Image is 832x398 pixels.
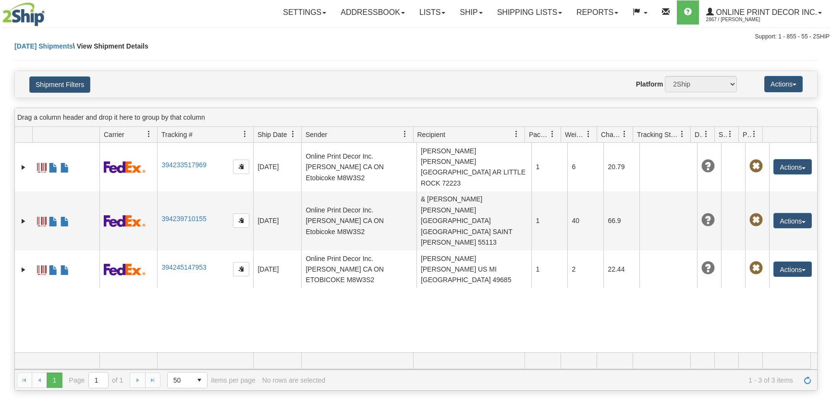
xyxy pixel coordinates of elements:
a: Commercial Invoice [49,159,58,174]
span: 2867 / [PERSON_NAME] [706,15,778,25]
iframe: chat widget [810,150,831,248]
a: 394233517969 [161,161,206,169]
span: Unknown [701,160,715,173]
td: 6 [567,143,603,191]
div: No rows are selected [262,376,326,384]
span: Shipment Issues [719,130,727,139]
span: Tracking # [161,130,193,139]
button: Shipment Filters [29,76,90,93]
span: Pickup Not Assigned [749,160,763,173]
button: Actions [773,261,812,277]
td: 1 [531,250,567,288]
div: grid grouping header [15,108,817,127]
td: 22.44 [603,250,639,288]
a: [DATE] Shipments [14,42,73,50]
button: Copy to clipboard [233,160,249,174]
span: Unknown [701,261,715,275]
a: Expand [19,216,28,226]
button: Copy to clipboard [233,213,249,228]
span: \ View Shipment Details [73,42,148,50]
a: Commercial Invoice [49,212,58,228]
td: 1 [531,191,567,250]
a: Recipient filter column settings [508,126,525,142]
a: Tracking # filter column settings [237,126,253,142]
span: items per page [167,372,256,388]
td: Online Print Decor Inc. [PERSON_NAME] CA ON Etobicoke M8W3S2 [301,143,416,191]
a: Label [37,261,47,276]
a: Refresh [800,373,815,388]
span: Sender [306,130,327,139]
td: 40 [567,191,603,250]
span: Pickup Not Assigned [749,261,763,275]
img: 2 - FedEx [104,215,146,227]
img: 2 - FedEx [104,263,146,275]
a: Packages filter column settings [544,126,561,142]
a: Label [37,159,47,174]
span: Online Print Decor Inc. [714,8,817,16]
td: Online Print Decor Inc. [PERSON_NAME] CA ON Etobicoke M8W3S2 [301,191,416,250]
td: 1 [531,143,567,191]
label: Platform [636,79,663,89]
a: Label [37,212,47,228]
a: Expand [19,265,28,274]
a: 394239710155 [161,215,206,223]
td: [DATE] [253,143,301,191]
td: & [PERSON_NAME] [PERSON_NAME] [GEOGRAPHIC_DATA] [GEOGRAPHIC_DATA] SAINT [PERSON_NAME] 55113 [416,191,532,250]
td: [DATE] [253,250,301,288]
a: Delivery Status filter column settings [698,126,714,142]
span: Pickup Status [743,130,751,139]
td: 2 [567,250,603,288]
span: 50 [173,375,186,385]
button: Actions [764,76,803,92]
a: USMCA CO [60,261,70,276]
span: Ship Date [257,130,287,139]
input: Page 1 [89,373,108,388]
a: Charge filter column settings [616,126,633,142]
span: Page 1 [47,373,62,388]
span: Page sizes drop down [167,372,208,388]
a: Reports [569,0,625,25]
a: Settings [276,0,333,25]
img: logo2867.jpg [2,2,45,26]
a: Pickup Status filter column settings [746,126,762,142]
a: Shipping lists [490,0,569,25]
a: Weight filter column settings [580,126,597,142]
button: Copy to clipboard [233,262,249,276]
span: Unknown [701,213,715,227]
a: Lists [412,0,453,25]
td: Online Print Decor Inc. [PERSON_NAME] CA ON ETOBICOKE M8W3S2 [301,250,416,288]
td: [PERSON_NAME] [PERSON_NAME] [GEOGRAPHIC_DATA] AR LITTLE ROCK 72223 [416,143,532,191]
span: Charge [601,130,621,139]
span: Delivery Status [695,130,703,139]
span: Carrier [104,130,124,139]
a: Tracking Status filter column settings [674,126,690,142]
span: Recipient [417,130,445,139]
span: 1 - 3 of 3 items [332,376,793,384]
a: USMCA CO [60,159,70,174]
img: 2 - FedEx [104,161,146,173]
td: 66.9 [603,191,639,250]
span: Weight [565,130,585,139]
span: Tracking Status [637,130,679,139]
a: Expand [19,162,28,172]
a: Online Print Decor Inc. 2867 / [PERSON_NAME] [699,0,829,25]
td: 20.79 [603,143,639,191]
td: [PERSON_NAME] [PERSON_NAME] US MI [GEOGRAPHIC_DATA] 49685 [416,250,532,288]
a: USMCA CO [60,212,70,228]
td: [DATE] [253,191,301,250]
a: Sender filter column settings [397,126,413,142]
a: Addressbook [333,0,412,25]
a: Ship [453,0,489,25]
a: Ship Date filter column settings [285,126,301,142]
a: Shipment Issues filter column settings [722,126,738,142]
div: Support: 1 - 855 - 55 - 2SHIP [2,33,830,41]
a: 394245147953 [161,263,206,271]
span: Pickup Not Assigned [749,213,763,227]
a: Carrier filter column settings [141,126,157,142]
a: Commercial Invoice [49,261,58,276]
span: Page of 1 [69,372,123,388]
button: Actions [773,159,812,174]
span: Packages [529,130,549,139]
button: Actions [773,213,812,228]
span: select [192,373,207,388]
